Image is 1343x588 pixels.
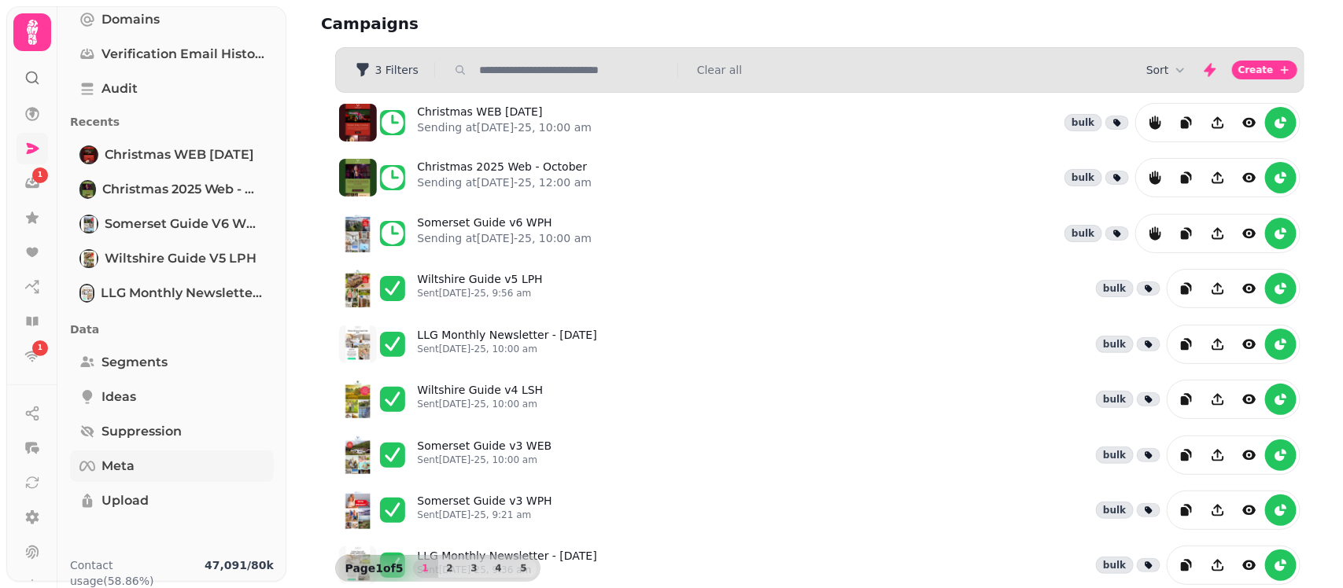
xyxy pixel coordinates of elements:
[1171,439,1202,471] button: duplicate
[1171,107,1202,138] button: duplicate
[418,104,592,141] a: Christmas WEB [DATE]Sending at[DATE]-25, 10:00 am
[1171,273,1202,304] button: duplicate
[1265,439,1297,471] button: reports
[418,271,543,306] a: Wiltshire Guide v5 LPHSent[DATE]-25, 9:56 am
[1202,549,1234,581] button: Share campaign preview
[1064,169,1101,186] div: bulk
[1202,439,1234,471] button: Share campaign preview
[339,491,377,529] img: aHR0cHM6Ly9zdGFtcGVkZS1zZXJ2aWNlLXByb2QtdGVtcGxhdGUtcHJldmlld3MuczMuZXUtd2VzdC0xLmFtYXpvbmF3cy5jb...
[17,167,48,199] a: 1
[1234,494,1265,526] button: view
[1171,494,1202,526] button: duplicate
[339,546,377,584] img: aHR0cHM6Ly9zdGFtcGVkZS1zZXJ2aWNlLXByb2QtdGVtcGxhdGUtcHJldmlld3MuczMuZXUtd2VzdC0xLmFtYXpvbmF3cy5jb...
[101,491,149,510] span: Upload
[375,64,419,75] span: 3 Filters
[101,388,136,406] span: Ideas
[342,57,431,83] button: 3 Filters
[1238,65,1274,75] span: Create
[70,208,274,240] a: Somerset Guide v6 WPHSomerset Guide v6 WPH
[339,325,377,363] img: aHR0cHM6Ly9zdGFtcGVkZS1zZXJ2aWNlLXByb2QtdGVtcGxhdGUtcHJldmlld3MuczMuZXUtd2VzdC0xLmFtYXpvbmF3cy5jb...
[70,39,274,70] a: Verification email history
[418,454,552,466] p: Sent [DATE]-25, 10:00 am
[101,79,138,98] span: Audit
[102,180,264,199] span: Christmas 2025 Web - October
[101,353,168,372] span: Segments
[418,159,592,197] a: Christmas 2025 Web - OctoberSending at[DATE]-25, 12:00 am
[444,564,456,573] span: 2
[1139,218,1171,249] button: reports
[81,147,97,163] img: Christmas WEB 2025 September
[1171,218,1202,249] button: duplicate
[1234,329,1265,360] button: view
[70,139,274,171] a: Christmas WEB 2025 SeptemberChristmas WEB [DATE]
[70,347,274,378] a: Segments
[38,170,42,181] span: 1
[1202,384,1234,415] button: Share campaign preview
[70,4,274,35] a: Domains
[1171,162,1202,193] button: duplicate
[518,564,530,573] span: 5
[1232,61,1297,79] button: Create
[418,287,543,300] p: Sent [DATE]-25, 9:56 am
[101,284,264,303] span: LLG Monthly Newsletter - [DATE]
[339,270,377,307] img: aHR0cHM6Ly9zdGFtcGVkZS1zZXJ2aWNlLXByb2QtdGVtcGxhdGUtcHJldmlld3MuczMuZXUtd2VzdC0xLmFtYXpvbmF3cy5jb...
[101,422,182,441] span: Suppression
[418,230,592,246] p: Sending at [DATE]-25, 10:00 am
[105,249,256,268] span: Wiltshire Guide v5 LPH
[418,119,592,135] p: Sending at [DATE]-25, 10:00 am
[339,159,377,197] img: aHR0cHM6Ly9zdGFtcGVkZS1zZXJ2aWNlLXByb2QtdGVtcGxhdGUtcHJldmlld3MuczMuZXUtd2VzdC0xLmFtYXpvbmF3cy5jb...
[70,73,274,105] a: Audit
[462,559,487,578] button: 3
[1202,494,1234,526] button: Share campaign preview
[468,564,481,573] span: 3
[70,485,274,516] a: Upload
[1234,384,1265,415] button: view
[1234,273,1265,304] button: view
[1096,502,1133,519] div: bulk
[105,145,254,164] span: Christmas WEB [DATE]
[70,315,274,344] p: Data
[418,175,592,190] p: Sending at [DATE]-25, 12:00 am
[418,438,552,472] a: Somerset Guide v3 WEBSent[DATE]-25, 10:00 am
[1171,329,1202,360] button: duplicate
[1234,439,1265,471] button: view
[81,216,97,232] img: Somerset Guide v6 WPH
[1202,162,1234,193] button: Share campaign preview
[81,285,93,301] img: LLG Monthly Newsletter - August 25
[1096,557,1133,574] div: bulk
[38,343,42,354] span: 1
[1265,549,1297,581] button: reports
[486,559,511,578] button: 4
[70,277,274,309] a: LLG Monthly Newsletter - August 25LLG Monthly Newsletter - [DATE]
[419,564,432,573] span: 1
[418,509,552,521] p: Sent [DATE]-25, 9:21 am
[101,457,135,476] span: Meta
[205,559,274,571] b: 47,091 / 80k
[418,327,597,362] a: LLG Monthly Newsletter - [DATE]Sent[DATE]-25, 10:00 am
[1202,329,1234,360] button: Share campaign preview
[493,564,505,573] span: 4
[339,436,377,474] img: aHR0cHM6Ly9zdGFtcGVkZS1zZXJ2aWNlLXByb2QtdGVtcGxhdGUtcHJldmlld3MuczMuZXUtd2VzdC0xLmFtYXpvbmF3cy5jb...
[418,398,544,410] p: Sent [DATE]-25, 10:00 am
[511,559,537,578] button: 5
[1139,107,1171,138] button: reports
[70,450,274,482] a: Meta
[437,559,463,578] button: 2
[1234,162,1265,193] button: view
[1265,329,1297,360] button: reports
[413,559,438,578] button: 1
[81,251,97,266] img: Wiltshire Guide v5 LPH
[1139,162,1171,193] button: reports
[339,560,410,576] p: Page 1 of 5
[1096,280,1133,297] div: bulk
[339,215,377,252] img: aHR0cHM6Ly9zdGFtcGVkZS1zZXJ2aWNlLXByb2QtdGVtcGxhdGUtcHJldmlld3MuczMuZXUtd2VzdC0xLmFtYXpvbmF3cy5jb...
[1265,494,1297,526] button: reports
[413,559,537,578] nav: Pagination
[1234,218,1265,249] button: view
[1146,62,1188,78] button: Sort
[339,104,377,141] img: aHR0cHM6Ly9zdGFtcGVkZS1zZXJ2aWNlLXByb2QtdGVtcGxhdGUtcHJldmlld3MuczMuZXUtd2VzdC0xLmFtYXpvbmF3cy5jb...
[70,174,274,205] a: Christmas 2025 Web - OctoberChristmas 2025 Web - October
[1202,273,1234,304] button: Share campaign preview
[105,215,264,233] span: Somerset Guide v6 WPH
[81,182,94,197] img: Christmas 2025 Web - October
